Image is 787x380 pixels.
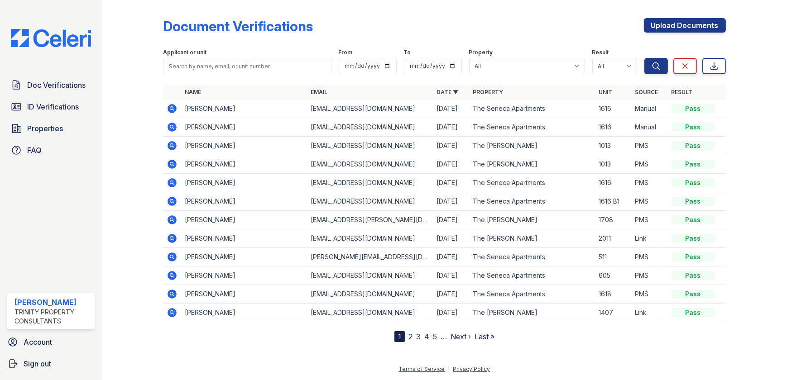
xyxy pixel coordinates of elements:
[672,290,715,299] div: Pass
[595,174,632,192] td: 1616
[672,197,715,206] div: Pass
[469,248,595,266] td: The Seneca Apartments
[433,192,469,211] td: [DATE]
[595,304,632,322] td: 1407
[307,285,433,304] td: [EMAIL_ADDRESS][DOMAIN_NAME]
[433,211,469,229] td: [DATE]
[4,333,98,351] a: Account
[404,49,411,56] label: To
[307,192,433,211] td: [EMAIL_ADDRESS][DOMAIN_NAME]
[307,118,433,137] td: [EMAIL_ADDRESS][DOMAIN_NAME]
[307,137,433,155] td: [EMAIL_ADDRESS][DOMAIN_NAME]
[632,100,668,118] td: Manual
[27,145,42,156] span: FAQ
[27,101,79,112] span: ID Verifications
[433,100,469,118] td: [DATE]
[307,100,433,118] td: [EMAIL_ADDRESS][DOMAIN_NAME]
[181,118,307,137] td: [PERSON_NAME]
[181,266,307,285] td: [PERSON_NAME]
[7,98,95,116] a: ID Verifications
[632,285,668,304] td: PMS
[469,155,595,174] td: The [PERSON_NAME]
[181,155,307,174] td: [PERSON_NAME]
[27,80,86,90] span: Doc Verifications
[4,29,98,47] img: CE_Logo_Blue-a8612792a0a2168367f1c8372b55b34899dd931a85d93a1a3d3e32e68fde9ad4.png
[469,304,595,322] td: The [PERSON_NAME]
[632,155,668,174] td: PMS
[595,100,632,118] td: 1616
[433,229,469,248] td: [DATE]
[672,141,715,150] div: Pass
[7,119,95,138] a: Properties
[4,355,98,373] a: Sign out
[595,155,632,174] td: 1013
[632,174,668,192] td: PMS
[433,155,469,174] td: [DATE]
[307,248,433,266] td: [PERSON_NAME][EMAIL_ADDRESS][DOMAIN_NAME]
[451,332,471,341] a: Next ›
[632,211,668,229] td: PMS
[7,141,95,159] a: FAQ
[408,332,413,341] a: 2
[469,192,595,211] td: The Seneca Apartments
[672,178,715,187] div: Pass
[595,118,632,137] td: 1616
[181,285,307,304] td: [PERSON_NAME]
[672,308,715,317] div: Pass
[595,192,632,211] td: 1616 B1
[181,248,307,266] td: [PERSON_NAME]
[473,89,503,95] a: Property
[181,192,307,211] td: [PERSON_NAME]
[181,229,307,248] td: [PERSON_NAME]
[433,248,469,266] td: [DATE]
[592,49,609,56] label: Result
[424,332,429,341] a: 4
[433,304,469,322] td: [DATE]
[672,160,715,169] div: Pass
[181,304,307,322] td: [PERSON_NAME]
[595,137,632,155] td: 1013
[7,76,95,94] a: Doc Verifications
[632,137,668,155] td: PMS
[416,332,421,341] a: 3
[595,285,632,304] td: 1618
[672,271,715,280] div: Pass
[181,211,307,229] td: [PERSON_NAME]
[469,118,595,137] td: The Seneca Apartments
[644,18,726,33] a: Upload Documents
[14,308,91,326] div: Trinity Property Consultants
[24,358,51,369] span: Sign out
[181,174,307,192] td: [PERSON_NAME]
[14,297,91,308] div: [PERSON_NAME]
[307,211,433,229] td: [EMAIL_ADDRESS][PERSON_NAME][DOMAIN_NAME]
[595,229,632,248] td: 2011
[163,58,331,74] input: Search by name, email, or unit number
[632,248,668,266] td: PMS
[469,100,595,118] td: The Seneca Apartments
[185,89,201,95] a: Name
[469,49,493,56] label: Property
[632,118,668,137] td: Manual
[311,89,327,95] a: Email
[163,18,313,34] div: Document Verifications
[163,49,206,56] label: Applicant or unit
[307,304,433,322] td: [EMAIL_ADDRESS][DOMAIN_NAME]
[433,285,469,304] td: [DATE]
[469,137,595,155] td: The [PERSON_NAME]
[469,266,595,285] td: The Seneca Apartments
[469,285,595,304] td: The Seneca Apartments
[307,266,433,285] td: [EMAIL_ADDRESS][DOMAIN_NAME]
[672,234,715,243] div: Pass
[437,89,458,95] a: Date ▼
[433,118,469,137] td: [DATE]
[181,137,307,155] td: [PERSON_NAME]
[453,366,490,372] a: Privacy Policy
[632,229,668,248] td: Link
[469,211,595,229] td: The [PERSON_NAME]
[433,332,437,341] a: 5
[307,174,433,192] td: [EMAIL_ADDRESS][DOMAIN_NAME]
[599,89,613,95] a: Unit
[339,49,353,56] label: From
[433,174,469,192] td: [DATE]
[441,331,447,342] span: …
